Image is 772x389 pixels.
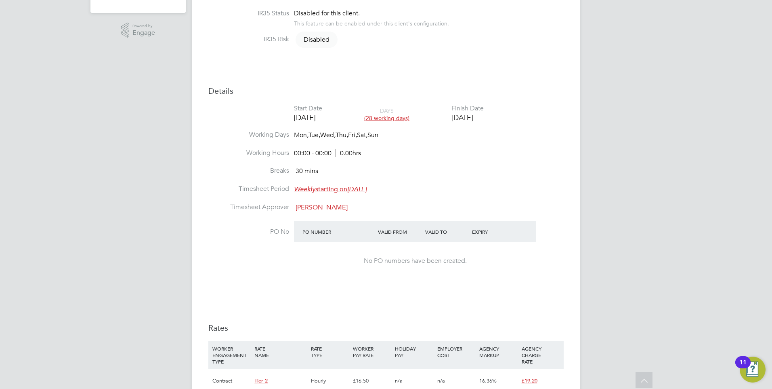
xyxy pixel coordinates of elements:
span: 0.00hrs [336,149,361,157]
span: n/a [395,377,403,384]
div: Valid To [423,224,470,239]
label: Timesheet Approver [208,203,289,211]
span: £19.20 [522,377,537,384]
div: [DATE] [294,113,322,122]
div: WORKER PAY RATE [351,341,393,362]
label: Working Hours [208,149,289,157]
span: Disabled [296,32,338,48]
span: Disabled for this client. [294,9,360,17]
span: Sun [367,131,378,139]
div: HOLIDAY PAY [393,341,435,362]
label: IR35 Risk [208,35,289,44]
div: 00:00 - 00:00 [294,149,361,158]
h3: Details [208,86,564,96]
div: No PO numbers have been created. [302,257,528,265]
span: 16.36% [479,377,497,384]
div: 11 [739,362,747,373]
span: Fri, [348,131,357,139]
a: Powered byEngage [121,23,155,38]
span: (28 working days) [364,114,409,122]
span: 30 mins [296,167,318,175]
span: Powered by [132,23,155,30]
span: [PERSON_NAME] [296,203,348,211]
label: Breaks [208,167,289,175]
div: AGENCY CHARGE RATE [520,341,562,369]
div: DAYS [360,107,413,122]
span: Wed, [320,131,336,139]
span: n/a [437,377,445,384]
div: This feature can be enabled under this client's configuration. [294,18,449,27]
div: Valid From [376,224,423,239]
div: PO Number [300,224,376,239]
span: Thu, [336,131,348,139]
span: Tue, [308,131,320,139]
div: EMPLOYER COST [435,341,477,362]
div: AGENCY MARKUP [477,341,519,362]
button: Open Resource Center, 11 new notifications [740,357,766,383]
label: PO No [208,228,289,236]
div: [DATE] [451,113,484,122]
span: Sat, [357,131,367,139]
div: Expiry [470,224,517,239]
label: IR35 Status [208,9,289,18]
label: Timesheet Period [208,185,289,193]
em: [DATE] [347,185,367,193]
span: starting on [294,185,367,193]
div: Start Date [294,104,322,113]
div: RATE NAME [252,341,308,362]
div: Finish Date [451,104,484,113]
div: RATE TYPE [309,341,351,362]
span: Mon, [294,131,308,139]
h3: Rates [208,323,564,333]
em: Weekly [294,185,315,193]
span: Engage [132,30,155,36]
span: Tier 2 [254,377,268,384]
label: Working Days [208,131,289,139]
div: WORKER ENGAGEMENT TYPE [210,341,252,369]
